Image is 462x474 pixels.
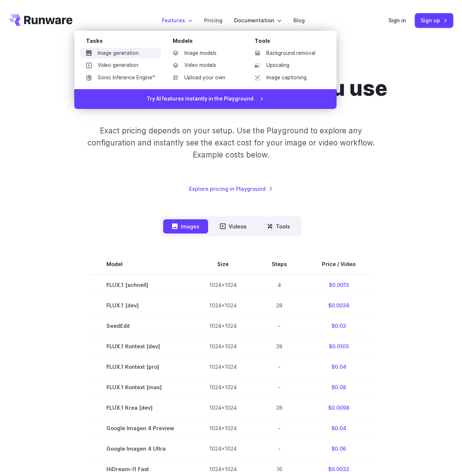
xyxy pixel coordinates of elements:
td: 28 [254,336,304,356]
button: Videos [211,219,255,234]
a: Sonic Inference Engine™ [80,72,161,83]
label: Features [162,16,192,24]
button: Images [163,219,208,234]
th: Size [192,254,254,274]
a: Blog [293,16,305,24]
a: Image models [167,48,243,59]
td: 1024x1024 [192,356,254,377]
a: Upload your own [167,72,243,83]
td: $0.0013 [304,274,373,295]
td: $0.03 [304,315,373,336]
td: $0.04 [304,418,373,438]
td: 28 [254,397,304,418]
td: - [254,439,304,459]
a: Sign in [388,16,406,24]
button: Tools [258,219,299,234]
td: Google Imagen 4 Preview [89,418,192,438]
th: Steps [254,254,304,274]
td: 1024x1024 [192,418,254,438]
td: $0.06 [304,439,373,459]
th: Model [89,254,192,274]
div: Models [173,37,243,48]
td: - [254,377,304,397]
td: FLUX.1 Kontext [max] [89,377,192,397]
a: Pricing [204,16,222,24]
td: $0.0105 [304,336,373,356]
td: 1024x1024 [192,439,254,459]
a: Video generation [80,60,161,71]
td: FLUX.1 Kontext [dev] [89,336,192,356]
td: 1024x1024 [192,295,254,315]
div: Tasks [86,37,161,48]
td: 4 [254,274,304,295]
td: $0.08 [304,377,373,397]
a: Background removal [249,48,325,59]
td: $0.0098 [304,397,373,418]
td: 1024x1024 [192,377,254,397]
td: 1024x1024 [192,274,254,295]
a: Upscaling [249,60,325,71]
th: Price / Video [304,254,373,274]
td: $0.0038 [304,295,373,315]
a: Try AI features instantly in the Playground [74,89,337,109]
td: - [254,315,304,336]
div: Tools [255,37,325,48]
a: Image generation [80,48,161,59]
td: - [254,356,304,377]
td: $0.04 [304,356,373,377]
a: Image captioning [249,72,325,83]
a: Sign up [415,13,453,27]
label: Documentation [234,16,282,24]
td: 1024x1024 [192,315,254,336]
td: SeedEdit [89,315,192,336]
td: FLUX.1 Kontext [pro] [89,356,192,377]
td: FLUX.1 [schnell] [89,274,192,295]
td: FLUX.1 [dev] [89,295,192,315]
a: Explore pricing in Playground [189,185,273,193]
td: - [254,418,304,438]
td: Google Imagen 4 Ultra [89,439,192,459]
a: Video models [167,60,243,71]
a: Go to / [9,14,72,26]
td: 1024x1024 [192,397,254,418]
td: 1024x1024 [192,336,254,356]
td: FLUX.1 Krea [dev] [89,397,192,418]
p: Exact pricing depends on your setup. Use the Playground to explore any configuration and instantl... [75,125,387,161]
td: 28 [254,295,304,315]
